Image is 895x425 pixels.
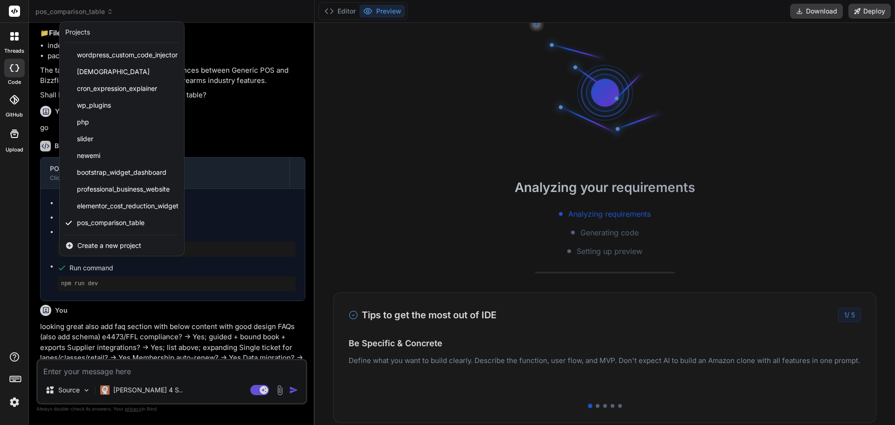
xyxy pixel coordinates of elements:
span: Create a new project [77,241,141,250]
span: elementor_cost_reduction_widget [77,201,179,211]
span: wordpress_custom_code_injector [77,50,178,60]
span: bootstrap_widget_dashboard [77,168,166,177]
span: professional_business_website [77,185,170,194]
div: Projects [65,27,90,37]
label: Upload [6,146,23,154]
span: [DEMOGRAPHIC_DATA] [77,67,150,76]
span: newemi [77,151,100,160]
img: settings [7,394,22,410]
span: php [77,117,89,127]
label: threads [4,47,24,55]
span: wp_plugins [77,101,111,110]
span: pos_comparison_table [77,218,145,227]
label: code [8,78,21,86]
span: cron_expression_explainer [77,84,157,93]
span: slider [77,134,93,144]
label: GitHub [6,111,23,119]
